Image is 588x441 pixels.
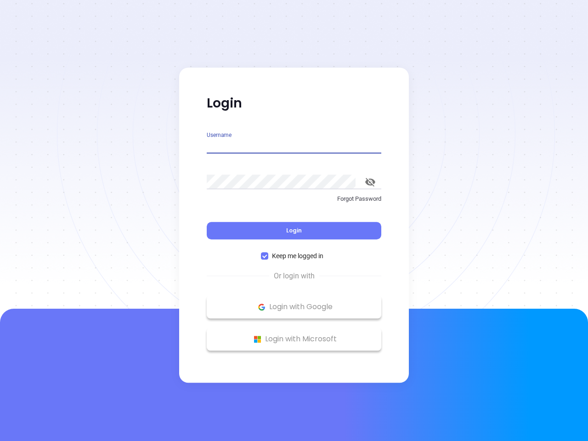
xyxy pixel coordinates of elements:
[252,334,263,345] img: Microsoft Logo
[269,271,319,282] span: Or login with
[207,95,381,112] p: Login
[211,332,377,346] p: Login with Microsoft
[256,301,267,313] img: Google Logo
[286,226,302,234] span: Login
[207,222,381,239] button: Login
[207,194,381,204] p: Forgot Password
[211,300,377,314] p: Login with Google
[207,295,381,318] button: Google Logo Login with Google
[207,194,381,211] a: Forgot Password
[207,328,381,351] button: Microsoft Logo Login with Microsoft
[359,171,381,193] button: toggle password visibility
[268,251,327,261] span: Keep me logged in
[207,132,232,138] label: Username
